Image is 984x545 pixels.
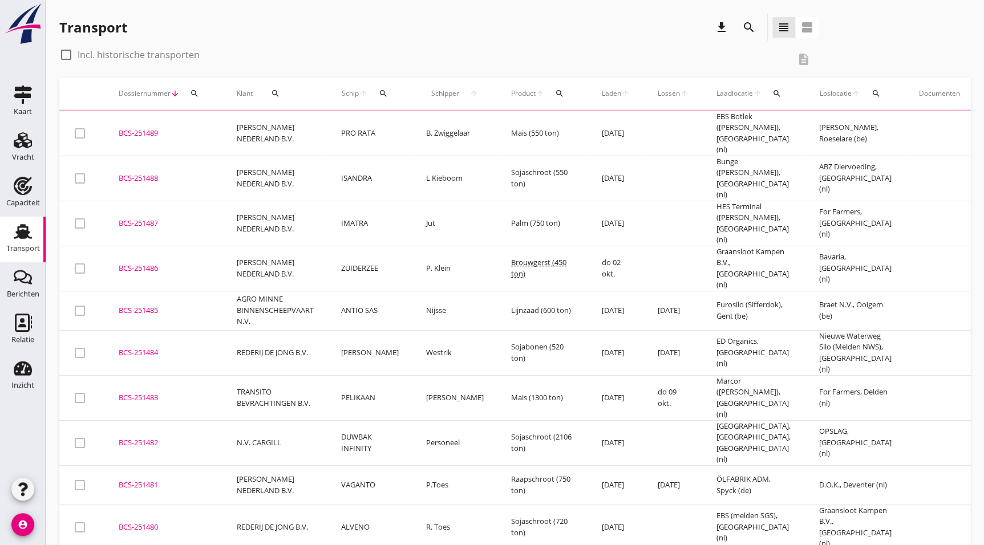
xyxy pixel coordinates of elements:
[119,305,209,316] div: BCS-251485
[412,291,497,330] td: Nijsse
[379,89,388,98] i: search
[777,21,791,34] i: view_headline
[872,89,881,98] i: search
[703,246,805,291] td: Graansloot Kampen B.V., [GEOGRAPHIC_DATA] (nl)
[805,246,905,291] td: Bavaria, [GEOGRAPHIC_DATA] (nl)
[190,89,199,98] i: search
[223,420,327,465] td: N.V. CARGILL
[703,291,805,330] td: Eurosilo (Sifferdok), Gent (be)
[753,89,762,98] i: arrow_upward
[715,21,728,34] i: download
[497,201,588,246] td: Palm (750 ton)
[805,111,905,156] td: [PERSON_NAME], Roeselare (be)
[327,420,412,465] td: DUWBAK INFINITY
[78,49,200,60] label: Incl. historische transporten
[119,173,209,184] div: BCS-251488
[223,291,327,330] td: AGRO MINNE BINNENSCHEEPVAART N.V.
[223,201,327,246] td: [PERSON_NAME] NEDERLAND B.V.
[497,375,588,420] td: Mais (1300 ton)
[588,291,644,330] td: [DATE]
[119,392,209,404] div: BCS-251483
[412,420,497,465] td: Personeel
[119,88,171,99] span: Dossiernummer
[223,246,327,291] td: [PERSON_NAME] NEDERLAND B.V.
[119,128,209,139] div: BCS-251489
[805,465,905,505] td: D.O.K., Deventer (nl)
[497,330,588,375] td: Sojabonen (520 ton)
[497,291,588,330] td: Lijnzaad (600 ton)
[327,201,412,246] td: IMATRA
[119,347,209,359] div: BCS-251484
[644,375,703,420] td: do 09 okt.
[119,522,209,533] div: BCS-251480
[703,111,805,156] td: EBS Botlek ([PERSON_NAME]), [GEOGRAPHIC_DATA] (nl)
[327,246,412,291] td: ZUIDERZEE
[703,465,805,505] td: ÖLFABRIK ADM, Spyck (de)
[412,375,497,420] td: [PERSON_NAME]
[171,89,180,98] i: arrow_downward
[327,291,412,330] td: ANTIO SAS
[6,245,40,252] div: Transport
[341,88,359,99] span: Schip
[852,89,861,98] i: arrow_upward
[588,465,644,505] td: [DATE]
[412,246,497,291] td: P. Klein
[359,89,369,98] i: arrow_upward
[588,330,644,375] td: [DATE]
[223,111,327,156] td: [PERSON_NAME] NEDERLAND B.V.
[588,111,644,156] td: [DATE]
[680,89,689,98] i: arrow_upward
[237,80,314,107] div: Klant
[644,291,703,330] td: [DATE]
[327,330,412,375] td: [PERSON_NAME]
[497,111,588,156] td: Mais (550 ton)
[59,18,127,36] div: Transport
[602,88,621,99] span: Laden
[800,21,814,34] i: view_agenda
[412,465,497,505] td: P.Toes
[426,88,464,99] span: Schipper
[223,375,327,420] td: TRANSITO BEVRACHTINGEN B.V.
[511,257,566,279] span: Brouwgerst (450 ton)
[703,330,805,375] td: ED Organics, [GEOGRAPHIC_DATA] (nl)
[703,375,805,420] td: Marcor ([PERSON_NAME]), [GEOGRAPHIC_DATA] (nl)
[327,156,412,201] td: ISANDRA
[497,420,588,465] td: Sojaschroot (2106 ton)
[119,437,209,449] div: BCS-251482
[119,218,209,229] div: BCS-251487
[919,88,960,99] div: Documenten
[536,89,545,98] i: arrow_upward
[119,479,209,491] div: BCS-251481
[621,89,630,98] i: arrow_upward
[716,88,753,99] span: Laadlocatie
[588,246,644,291] td: do 02 okt.
[2,3,43,45] img: logo-small.a267ee39.svg
[6,199,40,206] div: Capaciteit
[14,108,32,115] div: Kaart
[703,156,805,201] td: Bunge ([PERSON_NAME]), [GEOGRAPHIC_DATA] (nl)
[588,420,644,465] td: [DATE]
[223,156,327,201] td: [PERSON_NAME] NEDERLAND B.V.
[327,375,412,420] td: PELIKAAN
[119,263,209,274] div: BCS-251486
[464,89,484,98] i: arrow_upward
[412,156,497,201] td: L Kieboom
[588,375,644,420] td: [DATE]
[772,89,781,98] i: search
[511,88,536,99] span: Product
[805,201,905,246] td: For Farmers, [GEOGRAPHIC_DATA] (nl)
[703,201,805,246] td: HES Terminal ([PERSON_NAME]), [GEOGRAPHIC_DATA] (nl)
[658,88,680,99] span: Lossen
[11,513,34,536] i: account_circle
[7,290,39,298] div: Berichten
[327,111,412,156] td: PRO RATA
[271,89,280,98] i: search
[805,156,905,201] td: ABZ Diervoeding, [GEOGRAPHIC_DATA] (nl)
[805,420,905,465] td: OPSLAG, [GEOGRAPHIC_DATA] (nl)
[11,336,34,343] div: Relatie
[223,330,327,375] td: REDERIJ DE JONG B.V.
[644,330,703,375] td: [DATE]
[555,89,564,98] i: search
[588,201,644,246] td: [DATE]
[223,465,327,505] td: [PERSON_NAME] NEDERLAND B.V.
